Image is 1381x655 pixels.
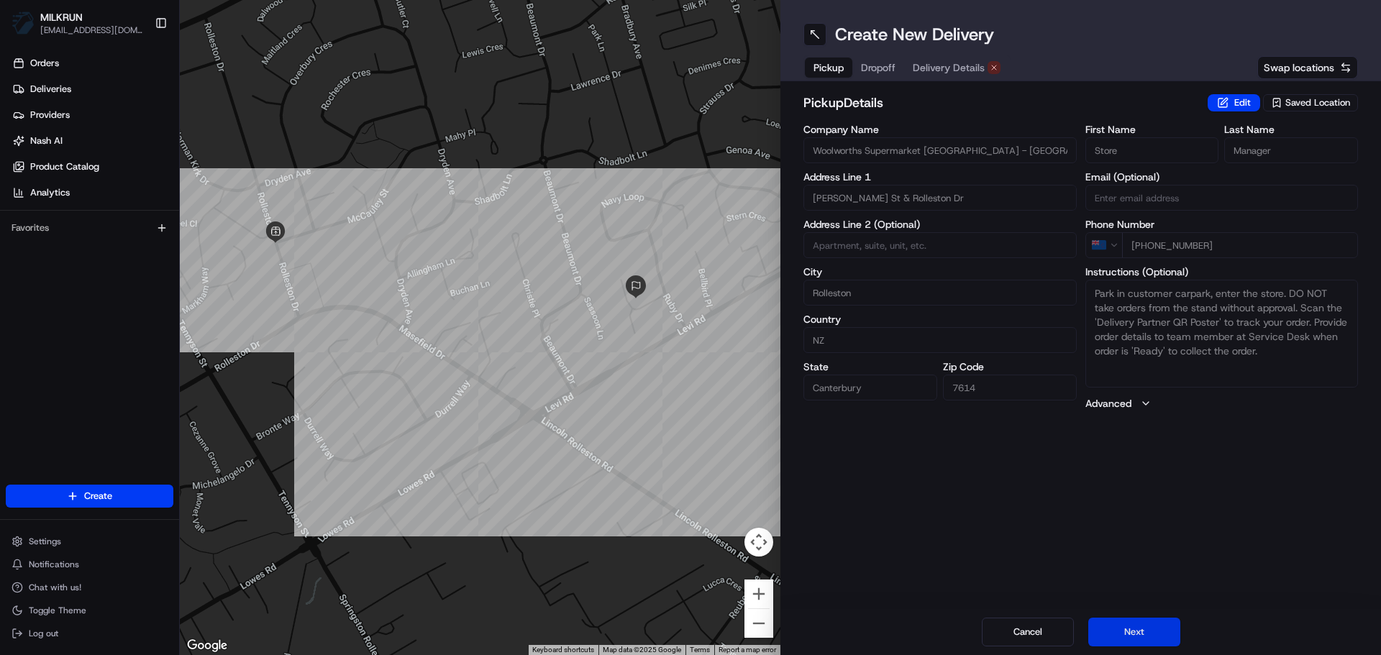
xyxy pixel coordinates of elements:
[6,155,179,178] a: Product Catalog
[84,490,112,503] span: Create
[1085,396,1131,411] label: Advanced
[1085,280,1359,388] textarea: Park in customer carpark, enter the store. DO NOT take orders from the stand without approval. Sc...
[1285,96,1350,109] span: Saved Location
[6,181,179,204] a: Analytics
[6,531,173,551] button: Settings
[603,646,681,654] span: Map data ©2025 Google
[861,60,895,75] span: Dropoff
[6,78,179,101] a: Deliveries
[803,362,937,372] label: State
[744,609,773,638] button: Zoom out
[6,6,149,40] button: MILKRUNMILKRUN[EMAIL_ADDRESS][DOMAIN_NAME]
[803,172,1077,182] label: Address Line 1
[30,109,70,122] span: Providers
[803,93,1199,113] h2: pickup Details
[30,186,70,199] span: Analytics
[1224,124,1358,134] label: Last Name
[943,362,1077,372] label: Zip Code
[29,605,86,616] span: Toggle Theme
[835,23,994,46] h1: Create New Delivery
[690,646,710,654] a: Terms
[1085,137,1219,163] input: Enter first name
[803,280,1077,306] input: Enter city
[183,636,231,655] a: Open this area in Google Maps (opens a new window)
[30,83,71,96] span: Deliveries
[6,577,173,597] button: Chat with us!
[803,267,1077,277] label: City
[30,134,63,147] span: Nash AI
[1208,94,1260,111] button: Edit
[29,559,79,570] span: Notifications
[913,60,985,75] span: Delivery Details
[744,580,773,608] button: Zoom in
[1085,185,1359,211] input: Enter email address
[1224,137,1358,163] input: Enter last name
[1263,93,1358,113] button: Saved Location
[1257,56,1358,79] button: Swap locations
[943,375,1077,400] input: Enter zip code
[40,10,83,24] button: MILKRUN
[813,60,844,75] span: Pickup
[803,137,1077,163] input: Enter company name
[719,646,776,654] a: Report a map error
[1085,219,1359,229] label: Phone Number
[6,600,173,620] button: Toggle Theme
[30,57,59,70] span: Orders
[6,554,173,574] button: Notifications
[803,219,1077,229] label: Address Line 2 (Optional)
[803,375,937,400] input: Enter state
[532,645,594,655] button: Keyboard shortcuts
[1085,267,1359,277] label: Instructions (Optional)
[803,124,1077,134] label: Company Name
[6,623,173,643] button: Log out
[744,528,773,556] button: Map camera controls
[30,160,99,173] span: Product Catalog
[6,485,173,508] button: Create
[6,104,179,127] a: Providers
[6,52,179,75] a: Orders
[6,216,173,239] div: Favorites
[1088,618,1180,646] button: Next
[6,129,179,152] a: Nash AI
[1122,232,1359,258] input: Enter phone number
[29,628,58,639] span: Log out
[1085,396,1359,411] button: Advanced
[1085,124,1219,134] label: First Name
[803,232,1077,258] input: Apartment, suite, unit, etc.
[29,536,61,547] span: Settings
[803,327,1077,353] input: Enter country
[803,314,1077,324] label: Country
[1085,172,1359,182] label: Email (Optional)
[40,24,143,36] button: [EMAIL_ADDRESS][DOMAIN_NAME]
[12,12,35,35] img: MILKRUN
[29,582,81,593] span: Chat with us!
[803,185,1077,211] input: Enter address
[183,636,231,655] img: Google
[1264,60,1334,75] span: Swap locations
[982,618,1074,646] button: Cancel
